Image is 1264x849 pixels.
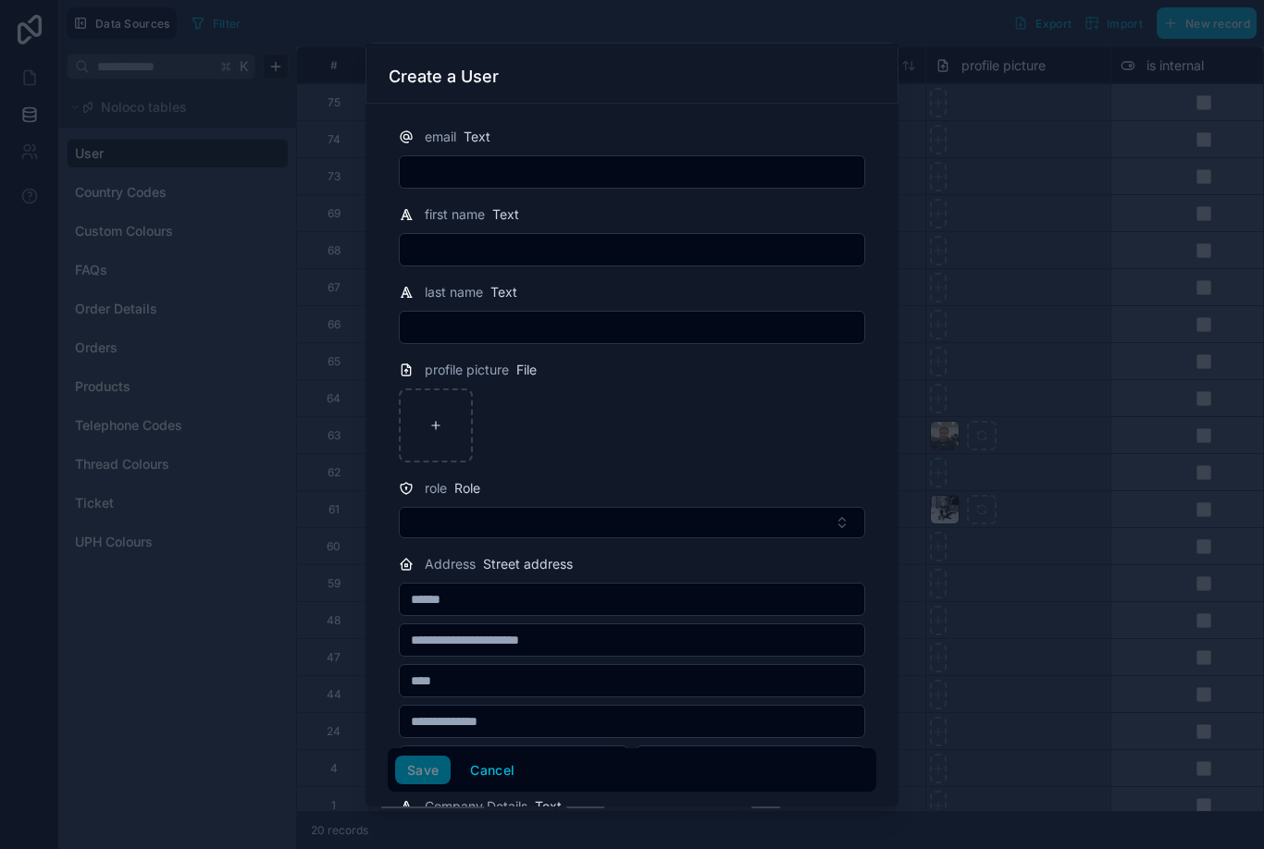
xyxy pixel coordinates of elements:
span: Text [492,205,519,224]
span: Street address [483,555,573,573]
span: first name [425,205,485,224]
span: Text [535,797,562,816]
span: Company Details [425,797,527,816]
span: Role [454,479,480,498]
h3: Create a User [389,66,499,88]
span: File [516,361,537,379]
span: role [425,479,447,498]
button: Select Button [399,507,865,538]
button: Select Button [636,745,865,781]
span: email [425,128,456,146]
span: Address [425,555,476,573]
span: profile picture [425,361,509,379]
span: last name [425,283,483,301]
span: Text [490,283,517,301]
span: Text [464,128,490,146]
button: Cancel [458,756,527,785]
